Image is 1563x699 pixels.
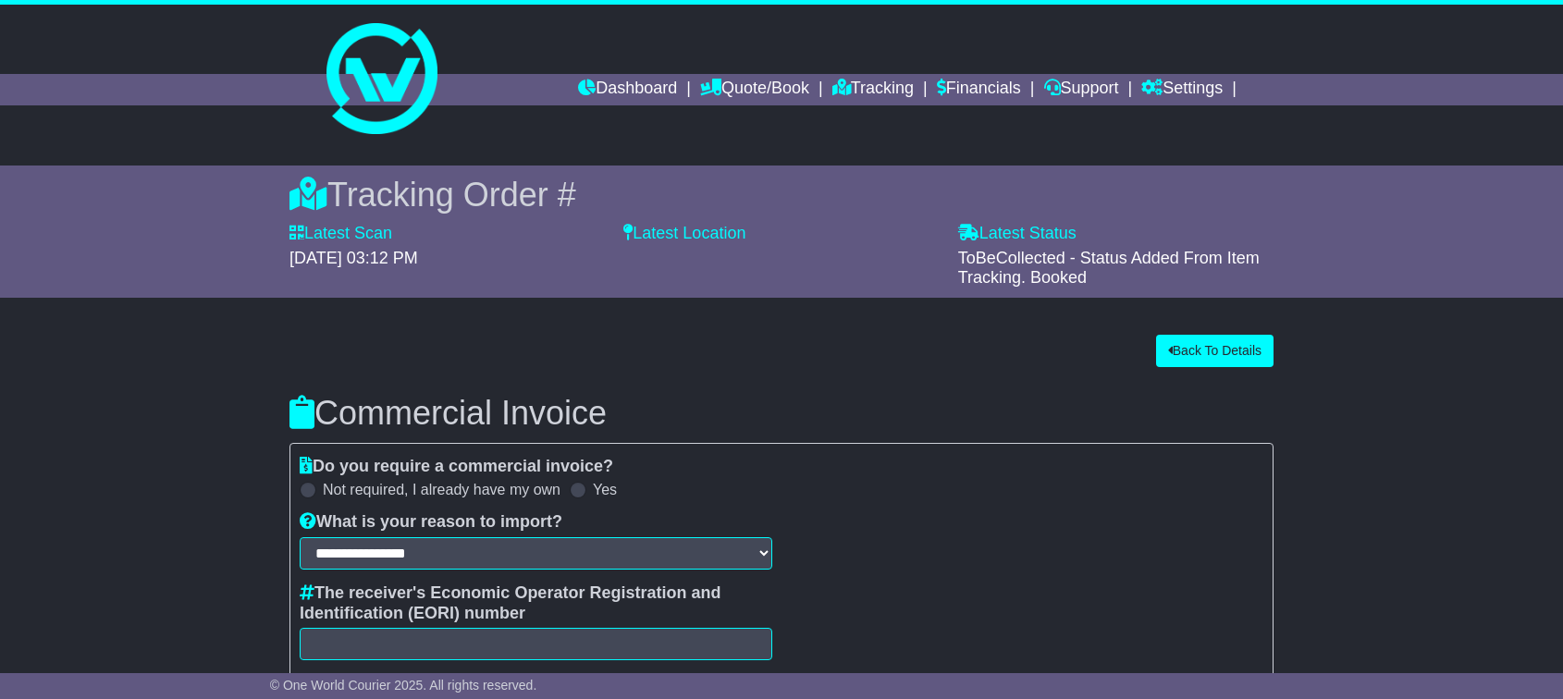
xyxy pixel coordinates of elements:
[593,481,617,498] label: Yes
[958,249,1260,288] span: ToBeCollected - Status Added From Item Tracking. Booked
[289,224,392,244] label: Latest Scan
[832,74,914,105] a: Tracking
[300,512,562,533] label: What is your reason to import?
[300,583,772,623] label: The receiver's Economic Operator Registration and Identification (EORI) number
[270,678,537,693] span: © One World Courier 2025. All rights reserved.
[937,74,1021,105] a: Financials
[623,224,745,244] label: Latest Location
[289,395,1274,432] h3: Commercial Invoice
[300,457,613,477] label: Do you require a commercial invoice?
[1156,335,1274,367] button: Back To Details
[578,74,677,105] a: Dashboard
[323,481,560,498] label: Not required, I already have my own
[1141,74,1223,105] a: Settings
[700,74,809,105] a: Quote/Book
[958,224,1077,244] label: Latest Status
[289,175,1274,215] div: Tracking Order #
[289,249,418,267] span: [DATE] 03:12 PM
[1044,74,1119,105] a: Support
